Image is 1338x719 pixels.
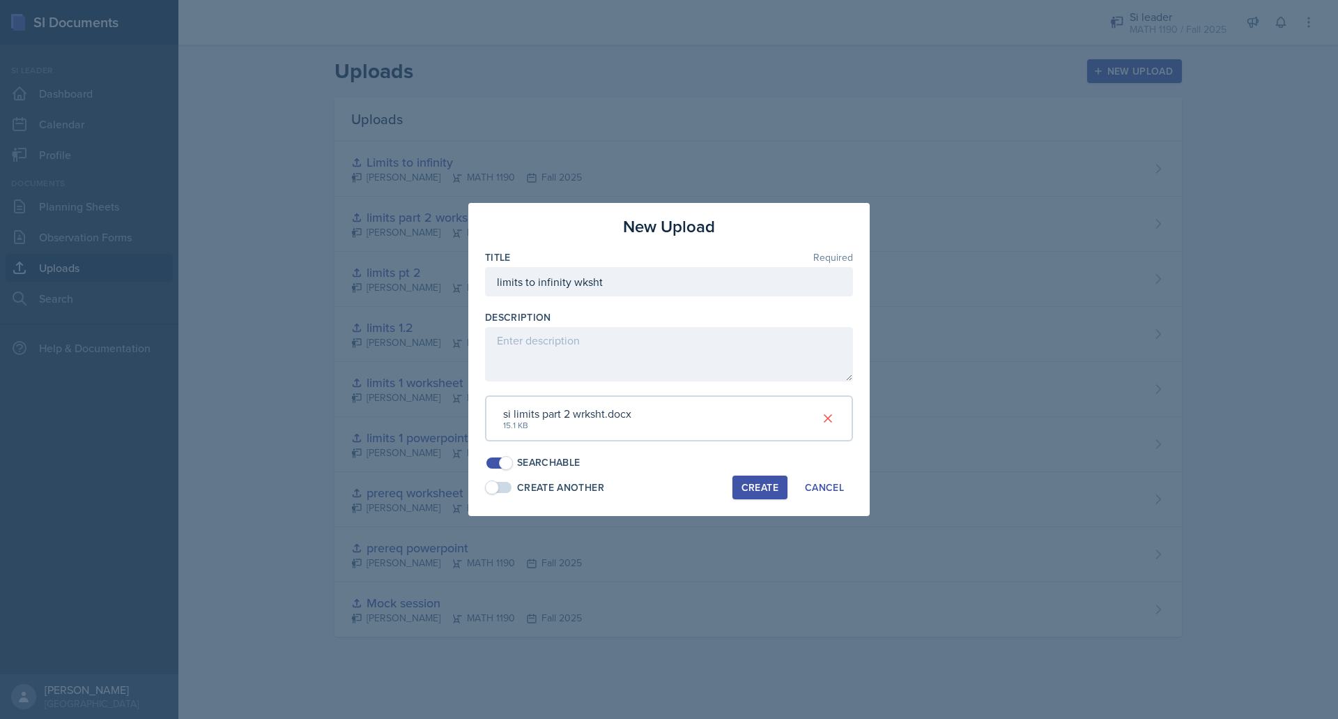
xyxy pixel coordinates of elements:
h3: New Upload [623,214,715,239]
label: Description [485,310,551,324]
input: Enter title [485,267,853,296]
div: Create [741,482,778,493]
div: si limits part 2 wrksht.docx [503,405,631,422]
button: Cancel [796,476,853,499]
div: 15.1 KB [503,419,631,432]
span: Required [813,252,853,262]
label: Title [485,250,511,264]
div: Create Another [517,480,604,495]
div: Searchable [517,455,580,470]
div: Cancel [805,482,844,493]
button: Create [732,476,787,499]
